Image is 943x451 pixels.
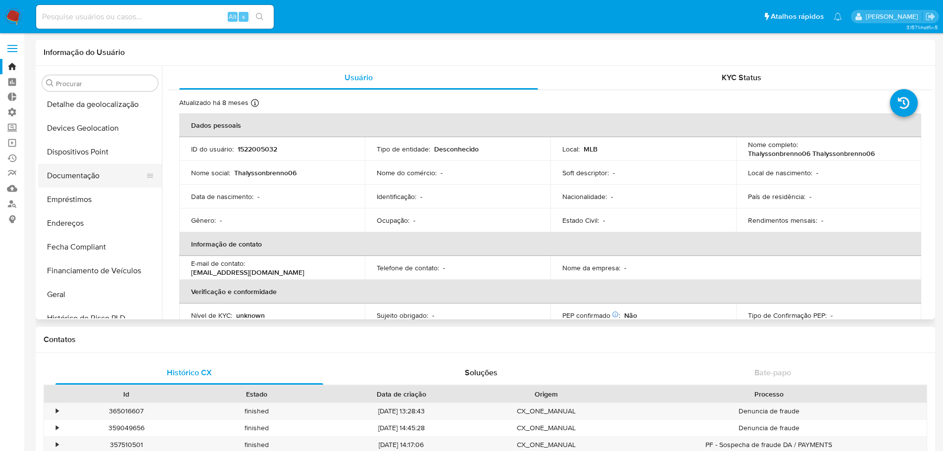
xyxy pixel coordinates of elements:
button: Geral [38,283,162,306]
p: - [821,216,823,225]
span: Alt [229,12,237,21]
p: - [420,192,422,201]
div: • [56,406,58,416]
p: Desconhecido [434,145,479,153]
div: [DATE] 14:45:28 [322,420,481,436]
p: - [413,216,415,225]
p: Identificação : [377,192,416,201]
p: Ocupação : [377,216,409,225]
div: [DATE] 13:28:43 [322,403,481,419]
button: Procurar [46,79,54,87]
p: - [816,168,818,177]
span: s [242,12,245,21]
p: - [613,168,615,177]
h1: Contatos [44,335,927,345]
input: Pesquise usuários ou casos... [36,10,274,23]
div: Denuncia de fraude [611,403,927,419]
p: Estado Civil : [562,216,599,225]
p: Soft descriptor : [562,168,609,177]
button: Histórico de Risco PLD [38,306,162,330]
button: Dispositivos Point [38,140,162,164]
p: Não [624,311,637,320]
div: finished [192,420,322,436]
p: [EMAIL_ADDRESS][DOMAIN_NAME] [191,268,304,277]
div: Origem [488,389,604,399]
p: - [443,263,445,272]
span: Atalhos rápidos [771,11,824,22]
span: Soluções [465,367,497,378]
p: unknown [236,311,265,320]
p: Telefone de contato : [377,263,439,272]
button: Financiamento de Veículos [38,259,162,283]
p: Nome social : [191,168,230,177]
p: - [432,311,434,320]
p: Nacionalidade : [562,192,607,201]
p: - [257,192,259,201]
div: Processo [618,389,920,399]
p: Local : [562,145,580,153]
span: KYC Status [722,72,761,83]
p: MLB [584,145,597,153]
p: Nome do comércio : [377,168,437,177]
p: - [220,216,222,225]
button: Detalhe da geolocalização [38,93,162,116]
p: - [809,192,811,201]
div: Data de criação [329,389,474,399]
div: Id [68,389,185,399]
div: Denuncia de fraude [611,420,927,436]
input: Procurar [56,79,154,88]
button: Endereços [38,211,162,235]
div: • [56,440,58,450]
div: Estado [199,389,315,399]
p: Tipo de entidade : [377,145,430,153]
p: Thalyssonbrenno06 Thalyssonbrenno06 [748,149,875,158]
span: Histórico CX [167,367,212,378]
p: PEP confirmado : [562,311,620,320]
button: Empréstimos [38,188,162,211]
div: 359049656 [61,420,192,436]
button: Documentação [38,164,154,188]
a: Sair [925,11,936,22]
p: Local de nascimento : [748,168,812,177]
div: CX_ONE_MANUAL [481,403,611,419]
p: Nome completo : [748,140,798,149]
p: - [624,263,626,272]
p: Gênero : [191,216,216,225]
p: - [611,192,613,201]
div: finished [192,403,322,419]
p: - [603,216,605,225]
span: Bate-papo [754,367,791,378]
p: País de residência : [748,192,805,201]
p: Data de nascimento : [191,192,253,201]
p: Nome da empresa : [562,263,620,272]
span: Usuário [345,72,373,83]
p: Tipo de Confirmação PEP : [748,311,827,320]
h1: Informação do Usuário [44,48,125,57]
div: 365016607 [61,403,192,419]
p: E-mail de contato : [191,259,245,268]
th: Informação de contato [179,232,921,256]
p: 1522005032 [238,145,277,153]
p: - [831,311,833,320]
p: edgar.zuliani@mercadolivre.com [866,12,922,21]
button: Devices Geolocation [38,116,162,140]
div: • [56,423,58,433]
button: Fecha Compliant [38,235,162,259]
p: Atualizado há 8 meses [179,98,248,107]
p: Nível de KYC : [191,311,232,320]
button: search-icon [249,10,270,24]
div: CX_ONE_MANUAL [481,420,611,436]
p: Sujeito obrigado : [377,311,428,320]
th: Dados pessoais [179,113,921,137]
a: Notificações [834,12,842,21]
p: Rendimentos mensais : [748,216,817,225]
p: - [441,168,443,177]
th: Verificação e conformidade [179,280,921,303]
p: ID do usuário : [191,145,234,153]
p: Thalyssonbrenno06 [234,168,297,177]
